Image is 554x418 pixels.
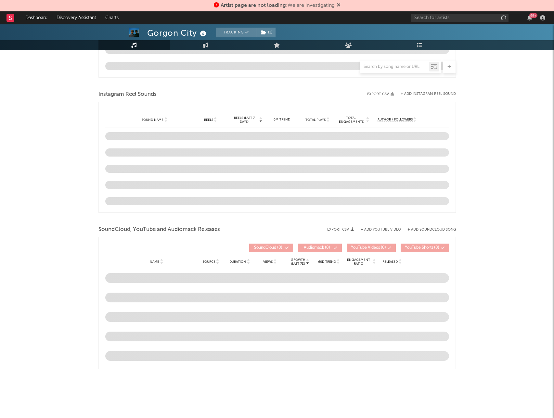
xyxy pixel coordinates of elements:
span: Instagram Reel Sounds [98,91,157,98]
button: Tracking [216,28,257,37]
span: Engagement Ratio [345,258,372,266]
button: (1) [257,28,276,37]
span: Sound Name [142,118,163,122]
span: Source [203,260,215,264]
button: + Add Instagram Reel Sound [401,92,456,96]
span: ( 0 ) [351,246,386,250]
div: + Add Instagram Reel Sound [394,92,456,96]
span: YouTube Videos [351,246,380,250]
span: Released [382,260,398,264]
button: YouTube Videos(0) [347,244,396,252]
span: Reels [204,118,213,122]
span: Name [150,260,159,264]
button: YouTube Shorts(0) [401,244,449,252]
button: 99+ [527,15,532,20]
div: Gorgon City [147,28,208,38]
span: Duration [229,260,246,264]
span: Audiomack [304,246,324,250]
div: + Add YouTube Video [354,228,401,232]
button: Export CSV [367,92,394,96]
span: SoundCloud, YouTube and Audiomack Releases [98,226,220,234]
span: ( 1 ) [257,28,276,37]
span: YouTube Shorts [405,246,433,250]
button: Export CSV [327,228,354,232]
span: Artist page are not loading [221,3,286,8]
a: Dashboard [21,11,52,24]
span: Views [263,260,273,264]
button: + Add YouTube Video [361,228,401,232]
span: Total Plays [305,118,326,122]
input: Search by song name or URL [360,64,429,70]
div: 6M Trend [266,117,298,122]
input: Search for artists [411,14,509,22]
span: Dismiss [337,3,341,8]
button: + Add SoundCloud Song [401,228,456,232]
span: Author / Followers [378,118,413,122]
button: Audiomack(0) [298,244,342,252]
span: Total Engagements [337,116,366,124]
span: SoundCloud [254,246,276,250]
button: SoundCloud(0) [249,244,293,252]
span: Reels (last 7 days) [230,116,259,124]
a: Discovery Assistant [52,11,101,24]
p: Growth [291,258,305,262]
span: ( 0 ) [405,246,439,250]
span: ( 0 ) [302,246,332,250]
a: Charts [101,11,123,24]
span: ( 0 ) [253,246,283,250]
span: 60D Trend [318,260,336,264]
span: : We are investigating [221,3,335,8]
div: 99 + [529,13,537,18]
button: + Add SoundCloud Song [407,228,456,232]
p: (Last 7d) [291,262,305,266]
